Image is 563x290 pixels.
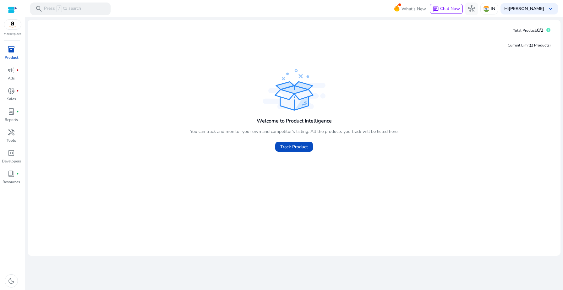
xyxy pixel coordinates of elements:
[4,32,21,36] p: Marketplace
[16,110,19,113] span: fiber_manual_record
[8,87,15,95] span: donut_small
[8,108,15,115] span: lab_profile
[44,5,81,12] p: Press to search
[491,3,495,14] p: IN
[547,5,554,13] span: keyboard_arrow_down
[8,149,15,157] span: code_blocks
[263,69,325,111] img: track_product.svg
[8,170,15,178] span: book_4
[280,144,308,150] span: Track Product
[2,158,21,164] p: Developers
[465,3,478,15] button: hub
[56,5,62,12] span: /
[8,277,15,285] span: dark_mode
[8,129,15,136] span: handyman
[530,43,549,48] span: (2 Products
[3,179,20,185] p: Resources
[16,172,19,175] span: fiber_manual_record
[509,6,544,12] b: [PERSON_NAME]
[7,138,16,143] p: Tools
[440,6,460,12] span: Chat Now
[7,96,16,102] p: Sales
[508,42,551,48] div: Current Limit )
[433,6,439,12] span: chat
[402,3,426,14] span: What's New
[5,117,18,123] p: Reports
[257,118,332,124] h4: Welcome to Product Intelligence
[8,75,15,81] p: Ads
[504,7,544,11] p: Hi
[537,27,543,33] span: 0/2
[8,46,15,53] span: inventory_2
[468,5,475,13] span: hub
[513,28,537,33] span: Total Product:
[190,128,398,135] p: You can track and monitor your own and competitor’s listing. All the products you track will be l...
[16,69,19,71] span: fiber_manual_record
[8,66,15,74] span: campaign
[16,90,19,92] span: fiber_manual_record
[430,4,463,14] button: chatChat Now
[483,6,489,12] img: in.svg
[35,5,43,13] span: search
[4,20,21,29] img: amazon.svg
[5,55,18,60] p: Product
